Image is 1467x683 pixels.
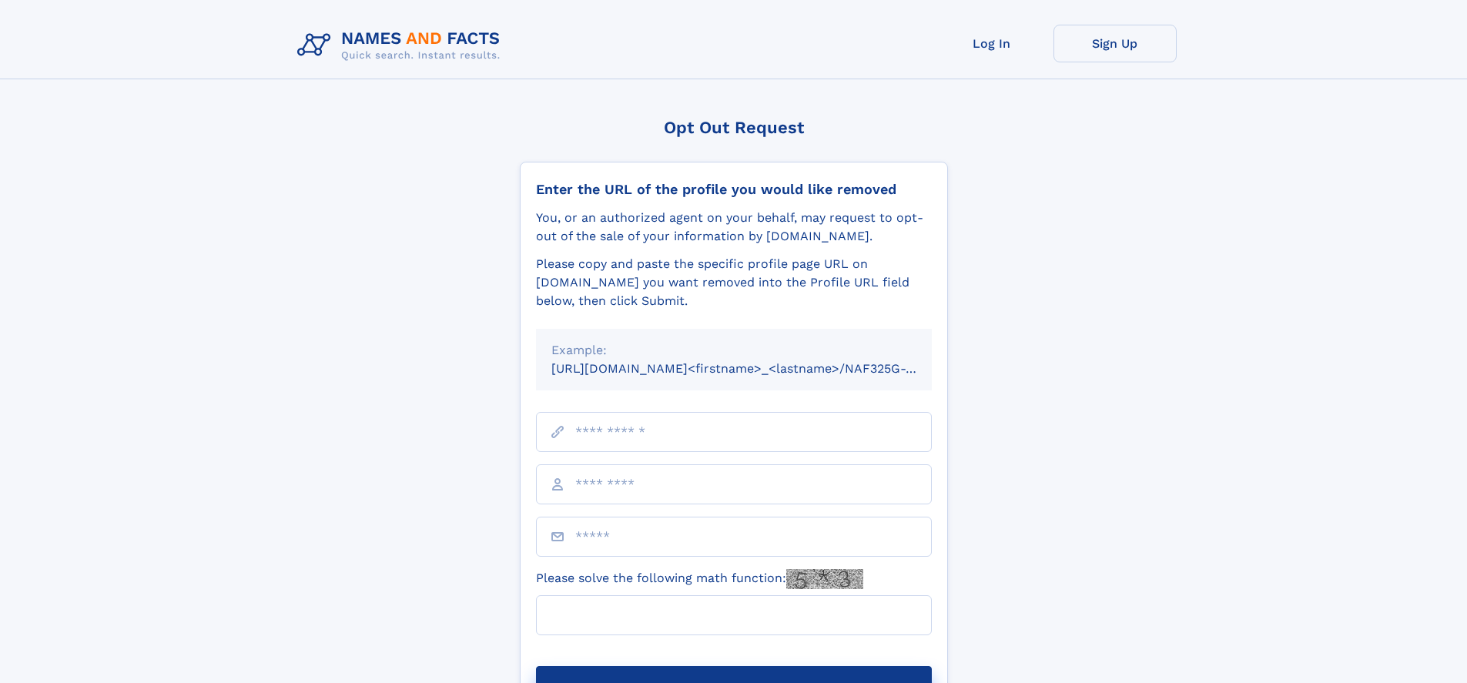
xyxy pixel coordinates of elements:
[536,569,863,589] label: Please solve the following math function:
[291,25,513,66] img: Logo Names and Facts
[536,209,932,246] div: You, or an authorized agent on your behalf, may request to opt-out of the sale of your informatio...
[930,25,1053,62] a: Log In
[520,118,948,137] div: Opt Out Request
[536,255,932,310] div: Please copy and paste the specific profile page URL on [DOMAIN_NAME] you want removed into the Pr...
[1053,25,1177,62] a: Sign Up
[551,341,916,360] div: Example:
[536,181,932,198] div: Enter the URL of the profile you would like removed
[551,361,961,376] small: [URL][DOMAIN_NAME]<firstname>_<lastname>/NAF325G-xxxxxxxx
